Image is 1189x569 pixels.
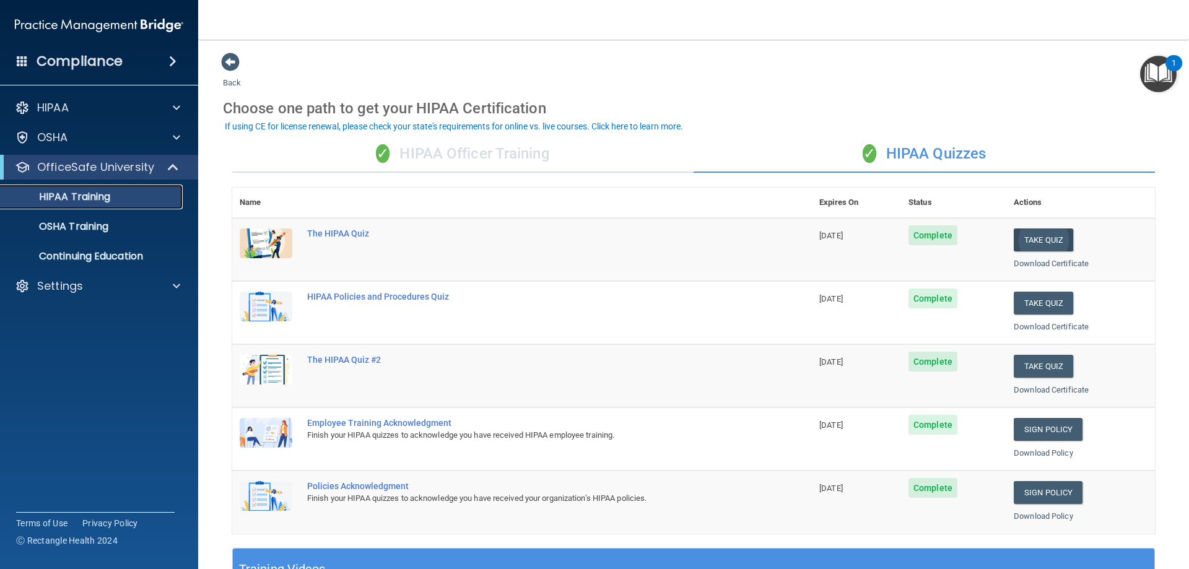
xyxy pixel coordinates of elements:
a: Sign Policy [1014,418,1082,441]
a: Download Policy [1014,511,1073,521]
button: Take Quiz [1014,292,1073,315]
p: Continuing Education [8,250,177,263]
div: 1 [1172,63,1176,79]
span: ✓ [376,144,390,163]
span: Complete [908,415,957,435]
div: HIPAA Officer Training [232,136,694,173]
a: Privacy Policy [82,517,138,529]
div: Employee Training Acknowledgment [307,418,750,428]
p: OSHA [37,130,68,145]
a: OfficeSafe University [15,160,180,175]
button: If using CE for license renewal, please check your state's requirements for online vs. live cours... [223,120,685,132]
a: OSHA [15,130,180,145]
div: Policies Acknowledgment [307,481,750,491]
span: ✓ [863,144,876,163]
div: HIPAA Quizzes [694,136,1155,173]
p: HIPAA [37,100,69,115]
h4: Compliance [37,53,123,70]
span: Complete [908,352,957,371]
a: Download Certificate [1014,259,1089,268]
p: HIPAA Training [8,191,110,203]
p: Settings [37,279,83,293]
iframe: Drift Widget Chat Controller [1127,484,1174,531]
a: Settings [15,279,180,293]
div: The HIPAA Quiz #2 [307,355,750,365]
div: HIPAA Policies and Procedures Quiz [307,292,750,302]
a: Download Certificate [1014,322,1089,331]
div: Finish your HIPAA quizzes to acknowledge you have received HIPAA employee training. [307,428,750,443]
th: Name [232,188,300,218]
a: Download Policy [1014,448,1073,458]
div: Finish your HIPAA quizzes to acknowledge you have received your organization’s HIPAA policies. [307,491,750,506]
a: Sign Policy [1014,481,1082,504]
span: [DATE] [819,484,843,493]
button: Take Quiz [1014,228,1073,251]
span: [DATE] [819,357,843,367]
span: Complete [908,225,957,245]
div: If using CE for license renewal, please check your state's requirements for online vs. live cours... [225,122,683,131]
a: HIPAA [15,100,180,115]
button: Take Quiz [1014,355,1073,378]
p: OfficeSafe University [37,160,154,175]
a: Back [223,63,241,87]
img: PMB logo [15,13,183,38]
th: Expires On [812,188,901,218]
span: [DATE] [819,294,843,303]
span: [DATE] [819,420,843,430]
span: Complete [908,478,957,498]
span: Ⓒ Rectangle Health 2024 [16,534,118,547]
span: [DATE] [819,231,843,240]
a: Terms of Use [16,517,68,529]
a: Download Certificate [1014,385,1089,394]
div: The HIPAA Quiz [307,228,750,238]
p: OSHA Training [8,220,108,233]
button: Open Resource Center, 1 new notification [1140,56,1177,92]
div: Choose one path to get your HIPAA Certification [223,90,1164,126]
span: Complete [908,289,957,308]
th: Actions [1006,188,1155,218]
th: Status [901,188,1006,218]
